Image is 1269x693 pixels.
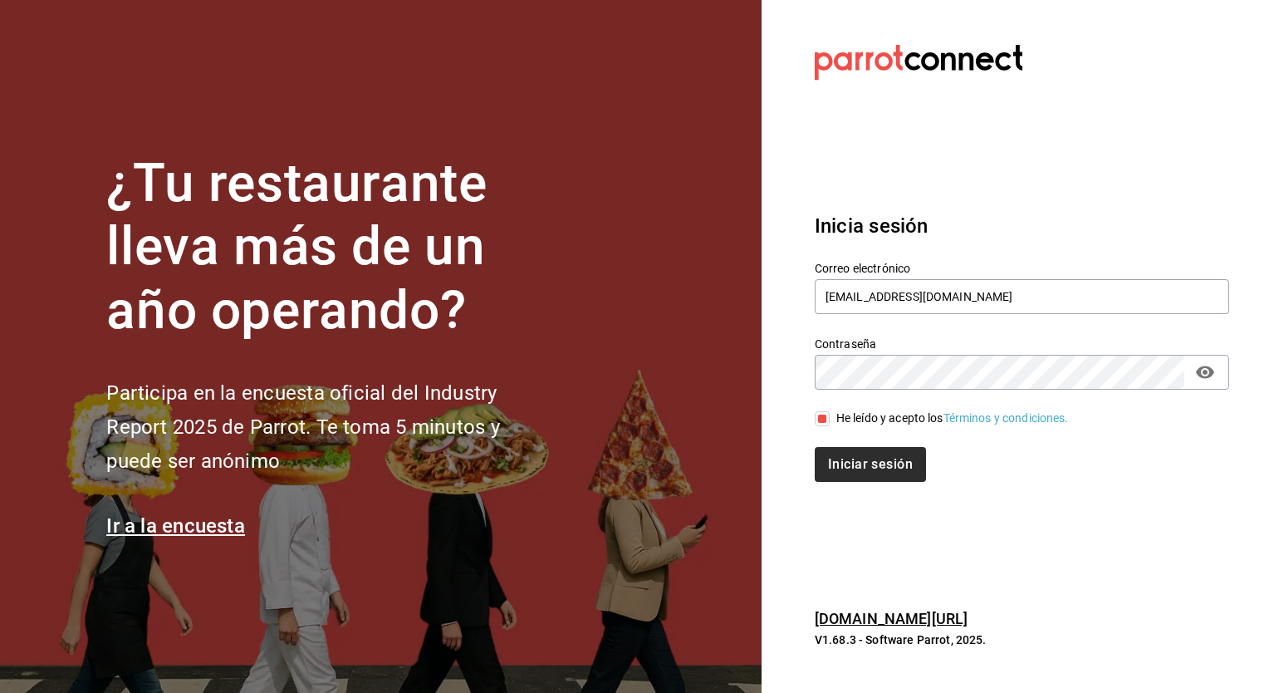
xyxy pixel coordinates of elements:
[815,279,1229,314] input: Ingresa tu correo electrónico
[815,211,1229,241] h3: Inicia sesión
[943,411,1069,425] a: Términos y condiciones.
[815,262,1229,273] label: Correo electrónico
[815,337,1229,349] label: Contraseña
[1191,358,1219,386] button: Campo de contraseña
[106,514,245,538] a: Ir a la encuesta
[106,376,555,478] h2: Participa en la encuesta oficial del Industry Report 2025 de Parrot. Te toma 5 minutos y puede se...
[836,410,1069,427] div: He leído y acepto los
[815,447,926,482] button: Iniciar sesión
[106,152,555,343] h1: ¿Tu restaurante lleva más de un año operando?
[815,632,1229,648] p: V1.68.3 - Software Parrot, 2025.
[815,610,968,627] a: [DOMAIN_NAME][URL]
